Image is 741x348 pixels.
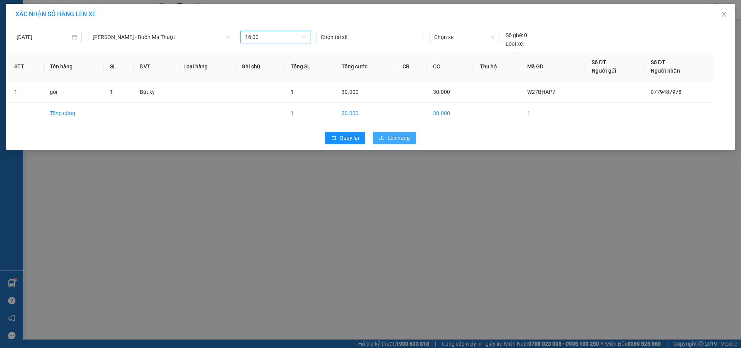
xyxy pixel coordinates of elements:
span: 30.000 [342,89,359,95]
span: 0779487978 [651,89,682,95]
th: Mã GD [521,52,585,81]
span: Số ĐT [651,59,665,65]
th: STT [8,52,44,81]
th: Ghi chú [235,52,284,81]
td: 1 [521,103,585,124]
td: Bất kỳ [134,81,177,103]
td: 30.000 [427,103,474,124]
th: SL [104,52,133,81]
th: Tổng SL [284,52,335,81]
span: Gia Nghĩa - Buôn Ma Thuột [93,31,230,43]
span: Số ĐT [592,59,606,65]
td: 1 [284,103,335,124]
span: Lên hàng [387,134,410,142]
td: 30.000 [335,103,396,124]
button: uploadLên hàng [373,132,416,144]
span: rollback [331,135,337,141]
span: down [225,35,230,39]
th: Tên hàng [44,52,104,81]
th: Loại hàng [177,52,235,81]
span: W27BHAP7 [527,89,555,95]
th: Tổng cước [335,52,396,81]
button: Close [713,4,735,25]
th: ĐVT [134,52,177,81]
td: Tổng cộng [44,103,104,124]
span: XÁC NHẬN SỐ HÀNG LÊN XE [15,10,96,18]
input: 13/09/2025 [17,33,70,41]
span: 1 [110,89,113,95]
span: Số ghế: [506,31,523,39]
span: 16:00 [245,31,306,43]
span: 1 [291,89,294,95]
span: Người nhận [651,68,680,74]
th: Thu hộ [474,52,521,81]
span: Quay lại [340,134,359,142]
span: Loại xe: [506,39,524,48]
td: 1 [8,81,44,103]
span: Chọn xe [434,31,494,43]
th: CC [427,52,474,81]
span: upload [379,135,384,141]
td: gói [44,81,104,103]
th: CR [396,52,427,81]
span: 30.000 [433,89,450,95]
span: close [721,11,727,17]
button: rollbackQuay lại [325,132,365,144]
span: Người gửi [592,68,616,74]
div: 0 [506,31,527,39]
